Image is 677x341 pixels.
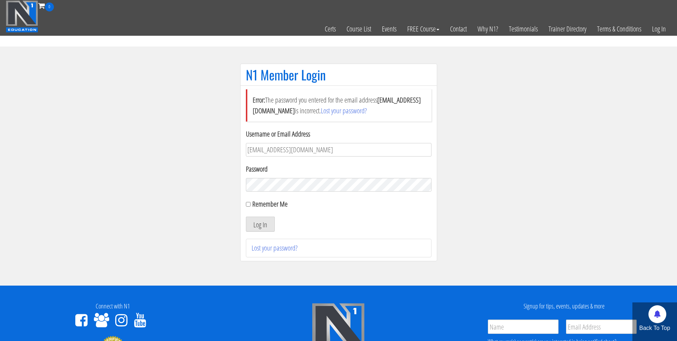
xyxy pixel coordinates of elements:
[647,11,671,46] a: Log In
[246,129,431,139] label: Username or Email Address
[488,320,559,334] input: Name
[252,199,288,209] label: Remember Me
[457,303,672,310] h4: Signup for tips, events, updates & more
[566,320,637,334] input: Email Address
[472,11,504,46] a: Why N1?
[38,1,54,10] a: 0
[377,11,402,46] a: Events
[253,95,421,115] strong: [EMAIL_ADDRESS][DOMAIN_NAME]
[253,95,265,105] strong: Error:
[45,3,54,11] span: 0
[246,164,431,174] label: Password
[246,89,431,122] li: The password you entered for the email address is incorrect.
[321,106,367,115] a: Lost your password?
[252,243,298,253] a: Lost your password?
[5,303,220,310] h4: Connect with N1
[632,324,677,332] p: Back To Top
[6,0,38,33] img: n1-education
[246,217,275,232] button: Log In
[402,11,445,46] a: FREE Course
[341,11,377,46] a: Course List
[543,11,592,46] a: Trainer Directory
[445,11,472,46] a: Contact
[592,11,647,46] a: Terms & Conditions
[319,11,341,46] a: Certs
[246,68,431,82] h1: N1 Member Login
[504,11,543,46] a: Testimonials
